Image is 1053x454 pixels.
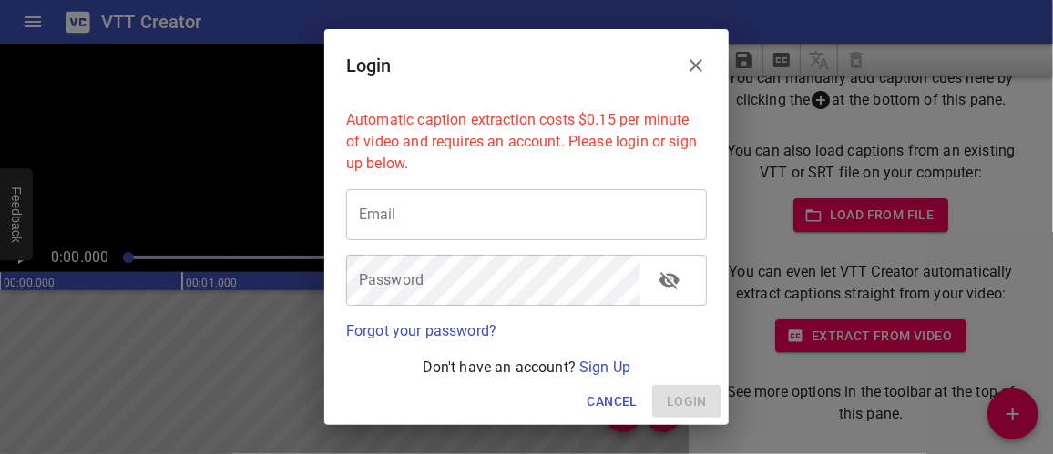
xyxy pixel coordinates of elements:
[652,385,721,419] span: Please enter your email and password above.
[346,51,392,80] h6: Login
[579,358,630,376] a: Sign Up
[674,44,718,87] button: Close
[346,109,707,175] p: Automatic caption extraction costs $0.15 per minute of video and requires an account. Please logi...
[648,258,691,302] button: toggle password visibility
[580,385,645,419] button: Cancel
[346,357,707,378] p: Don't have an account?
[588,390,638,413] span: Cancel
[346,322,496,339] a: Forgot your password?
